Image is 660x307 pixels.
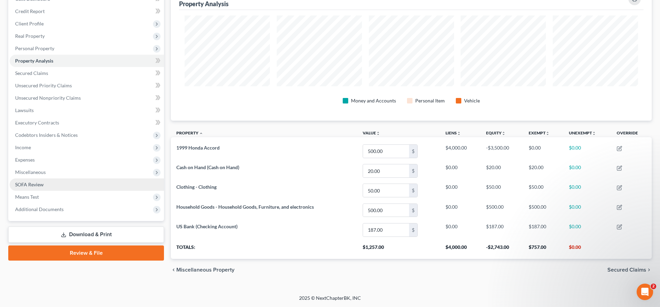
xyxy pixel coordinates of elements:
span: Great, thank you so much! [PERSON_NAME] [PERSON_NAME] Law, PC, LLO signatureImage [24,75,244,81]
td: $187.00 [481,220,523,240]
img: Profile image for James [8,151,22,165]
div: Money and Accounts [351,97,396,104]
img: Profile image for Kelly [8,202,22,216]
div: 2025 © NextChapterBK, INC [134,295,526,307]
td: $500.00 [523,200,563,220]
td: $0.00 [563,220,611,240]
span: Means Test [15,194,39,200]
span: SOFA Review [15,182,44,187]
a: Liensunfold_more [445,130,461,135]
span: Lawsuits [15,107,34,113]
th: Override [611,126,652,142]
div: Vehicle [464,97,480,104]
span: Credit Report [15,8,45,14]
img: Profile image for Emma [8,50,22,63]
img: Profile image for Katie [8,24,22,38]
span: Clothing - Clothing [176,184,217,190]
span: Household Goods - Household Goods, Furniture, and electronics [176,204,314,210]
span: Unsecured Nonpriority Claims [15,95,81,101]
span: Personal Property [15,45,54,51]
td: $0.00 [440,161,481,181]
div: • [DATE] [66,107,85,114]
span: Property Analysis [15,58,53,64]
span: Expenses [15,157,35,163]
button: chevron_left Miscellaneous Property [171,267,234,273]
a: Exemptunfold_more [529,130,550,135]
input: 0.00 [363,204,409,217]
span: Miscellaneous Property [176,267,234,273]
th: $757.00 [523,240,563,259]
span: 1999 Honda Accord [176,145,220,151]
img: Profile image for James [8,75,22,89]
img: Profile image for Emma [8,100,22,114]
span: Secured Claims [15,70,48,76]
i: unfold_more [376,131,380,135]
a: Unexemptunfold_more [569,130,596,135]
span: Home [16,232,30,237]
div: • [DATE] [66,82,85,89]
td: $20.00 [523,161,563,181]
i: chevron_left [171,267,176,273]
div: • [DATE] [66,133,85,140]
span: Unsecured Priority Claims [15,83,72,88]
i: unfold_more [546,131,550,135]
span: Client Profile [15,21,44,26]
div: [PERSON_NAME] [24,107,64,114]
h1: Messages [51,3,88,15]
div: [PERSON_NAME] [24,133,64,140]
td: $50.00 [523,181,563,200]
a: Credit Report [10,5,164,18]
td: $0.00 [563,200,611,220]
span: Executory Contracts [15,120,59,125]
span: Messages [55,232,82,237]
a: Property expand_less [176,130,203,135]
span: Miscellaneous [15,169,46,175]
span: US Bank (Checking Account) [176,223,238,229]
th: Totals: [171,240,357,259]
div: $ [409,204,417,217]
td: $187.00 [523,220,563,240]
span: Additional Documents [15,206,64,212]
th: $4,000.00 [440,240,481,259]
button: Secured Claims chevron_right [607,267,652,273]
div: • [DATE] [66,209,85,216]
iframe: Intercom live chat [637,284,653,300]
a: Review & File [8,245,164,261]
div: [PERSON_NAME] [24,209,64,216]
div: [PERSON_NAME] [24,158,64,165]
a: Unsecured Nonpriority Claims [10,92,164,104]
input: 0.00 [363,184,409,197]
td: $20.00 [481,161,523,181]
i: expand_less [199,131,203,135]
button: Send us a message [32,194,106,207]
a: Valueunfold_more [363,130,380,135]
div: • [DATE] [66,158,85,165]
a: Executory Contracts [10,117,164,129]
span: Secured Claims [607,267,646,273]
a: Download & Print [8,227,164,243]
div: $ [409,184,417,197]
input: 0.00 [363,164,409,177]
button: Messages [46,215,91,242]
td: $0.00 [440,200,481,220]
td: $50.00 [481,181,523,200]
i: chevron_right [646,267,652,273]
a: Lawsuits [10,104,164,117]
span: Real Property [15,33,45,39]
td: $0.00 [563,161,611,181]
img: Profile image for Kelly [8,177,22,190]
th: -$2,743.00 [481,240,523,259]
i: unfold_more [502,131,506,135]
div: • [DATE] [66,31,85,38]
a: Equityunfold_more [486,130,506,135]
div: $ [409,223,417,237]
div: [PERSON_NAME] [24,184,64,191]
td: $0.00 [440,220,481,240]
span: Codebtors Insiders & Notices [15,132,78,138]
td: $0.00 [440,181,481,200]
div: • [DATE] [66,184,85,191]
button: Help [92,215,137,242]
div: $ [409,164,417,177]
span: Help [109,232,120,237]
div: • [DATE] [66,56,85,64]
